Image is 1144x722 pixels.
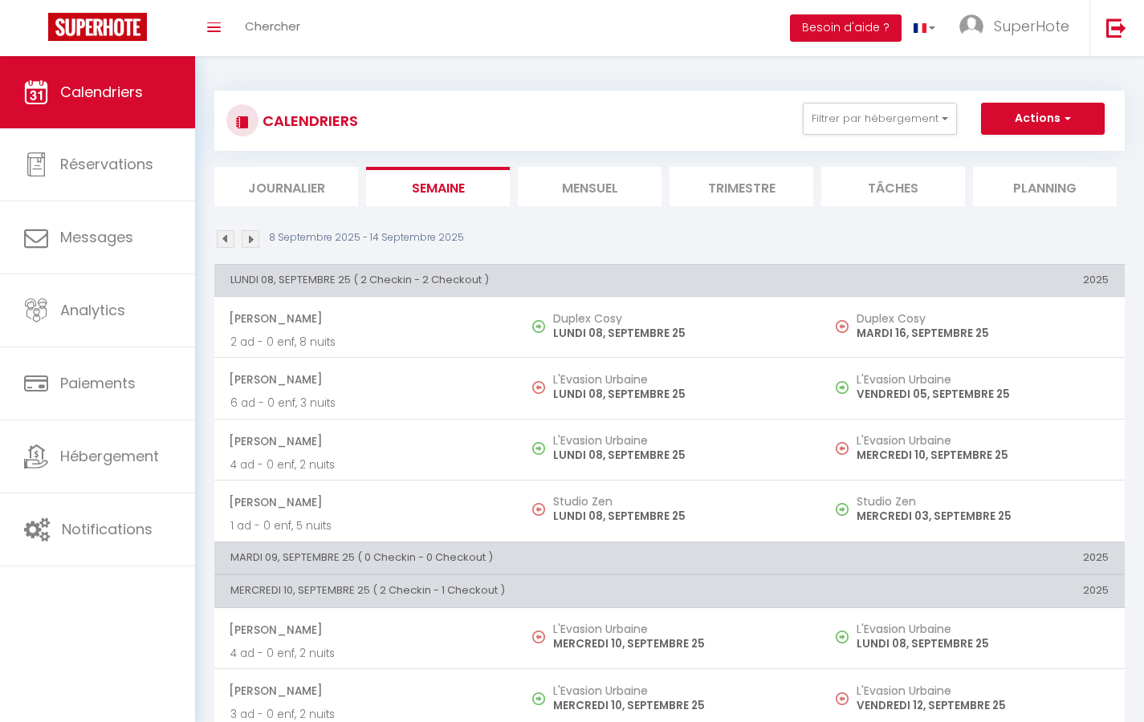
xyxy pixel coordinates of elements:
button: Besoin d'aide ? [790,14,902,42]
img: NO IMAGE [836,631,849,643]
span: Calendriers [60,82,143,102]
img: NO IMAGE [532,381,545,394]
span: [PERSON_NAME] [229,675,502,706]
p: MERCREDI 10, SEPTEMBRE 25 [553,697,805,714]
h5: L'Evasion Urbaine [553,373,805,386]
h5: Duplex Cosy [553,312,805,325]
h5: L'Evasion Urbaine [857,373,1109,386]
h5: Duplex Cosy [857,312,1109,325]
img: NO IMAGE [836,503,849,516]
th: 2025 [821,541,1125,574]
img: ... [959,14,983,39]
span: Analytics [60,300,125,320]
span: Notifications [62,519,153,539]
span: Messages [60,227,133,247]
p: 6 ad - 0 enf, 3 nuits [230,395,502,412]
li: Journalier [214,167,358,206]
li: Planning [973,167,1117,206]
li: Mensuel [518,167,662,206]
span: [PERSON_NAME] [229,615,502,645]
th: 2025 [821,264,1125,296]
span: Hébergement [60,446,159,466]
p: MERCREDI 03, SEPTEMBRE 25 [857,508,1109,525]
th: LUNDI 08, SEPTEMBRE 25 ( 2 Checkin - 2 Checkout ) [214,264,821,296]
span: [PERSON_NAME] [229,487,502,517]
li: Tâches [821,167,965,206]
p: LUNDI 08, SEPTEMBRE 25 [553,386,805,403]
th: MARDI 09, SEPTEMBRE 25 ( 0 Checkin - 0 Checkout ) [214,541,821,574]
img: NO IMAGE [532,631,545,643]
li: Semaine [366,167,510,206]
span: [PERSON_NAME] [229,364,502,395]
p: LUNDI 08, SEPTEMBRE 25 [857,635,1109,652]
span: SuperHote [994,16,1069,36]
p: VENDREDI 12, SEPTEMBRE 25 [857,697,1109,714]
p: MARDI 16, SEPTEMBRE 25 [857,325,1109,342]
h5: Studio Zen [857,495,1109,508]
p: 1 ad - 0 enf, 5 nuits [230,517,502,534]
img: Super Booking [48,13,147,41]
span: [PERSON_NAME] [229,303,502,334]
img: logout [1106,18,1126,38]
p: LUNDI 08, SEPTEMBRE 25 [553,508,805,525]
span: [PERSON_NAME] [229,426,502,456]
span: Chercher [245,18,300,34]
img: NO IMAGE [836,320,849,333]
li: Trimestre [670,167,813,206]
p: MERCREDI 10, SEPTEMBRE 25 [857,447,1109,464]
h5: L'Evasion Urbaine [857,684,1109,697]
span: Réservations [60,154,153,174]
button: Actions [981,103,1105,135]
h5: L'Evasion Urbaine [553,623,805,635]
h5: Studio Zen [553,495,805,508]
button: Filtrer par hébergement [803,103,957,135]
h5: L'Evasion Urbaine [857,623,1109,635]
img: NO IMAGE [836,381,849,394]
p: 4 ad - 0 enf, 2 nuits [230,456,502,473]
p: LUNDI 08, SEPTEMBRE 25 [553,325,805,342]
img: NO IMAGE [836,692,849,705]
img: NO IMAGE [836,442,849,455]
p: LUNDI 08, SEPTEMBRE 25 [553,447,805,464]
h5: L'Evasion Urbaine [553,434,805,447]
span: Paiements [60,373,136,393]
p: VENDREDI 05, SEPTEMBRE 25 [857,386,1109,403]
img: NO IMAGE [532,503,545,516]
h5: L'Evasion Urbaine [857,434,1109,447]
th: 2025 [821,575,1125,607]
p: MERCREDI 10, SEPTEMBRE 25 [553,635,805,652]
h5: L'Evasion Urbaine [553,684,805,697]
p: 8 Septembre 2025 - 14 Septembre 2025 [269,230,464,245]
p: 4 ad - 0 enf, 2 nuits [230,645,502,662]
p: 2 ad - 0 enf, 8 nuits [230,334,502,351]
th: MERCREDI 10, SEPTEMBRE 25 ( 2 Checkin - 1 Checkout ) [214,575,821,607]
h3: CALENDRIERS [259,103,358,139]
button: Ouvrir le widget de chat LiveChat [13,6,61,55]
